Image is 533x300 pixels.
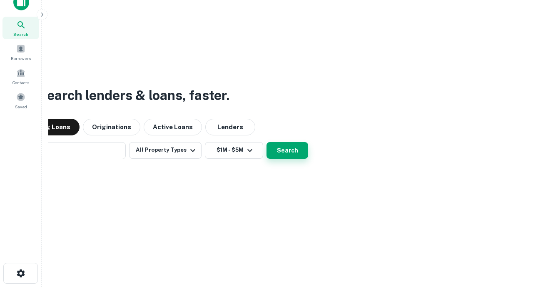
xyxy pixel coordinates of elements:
[491,233,533,273] iframe: Chat Widget
[15,103,27,110] span: Saved
[12,79,29,86] span: Contacts
[38,85,229,105] h3: Search lenders & loans, faster.
[13,31,28,37] span: Search
[83,119,140,135] button: Originations
[205,119,255,135] button: Lenders
[2,89,39,112] a: Saved
[11,55,31,62] span: Borrowers
[205,142,263,159] button: $1M - $5M
[2,17,39,39] a: Search
[2,65,39,87] a: Contacts
[266,142,308,159] button: Search
[144,119,202,135] button: Active Loans
[2,41,39,63] a: Borrowers
[129,142,202,159] button: All Property Types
